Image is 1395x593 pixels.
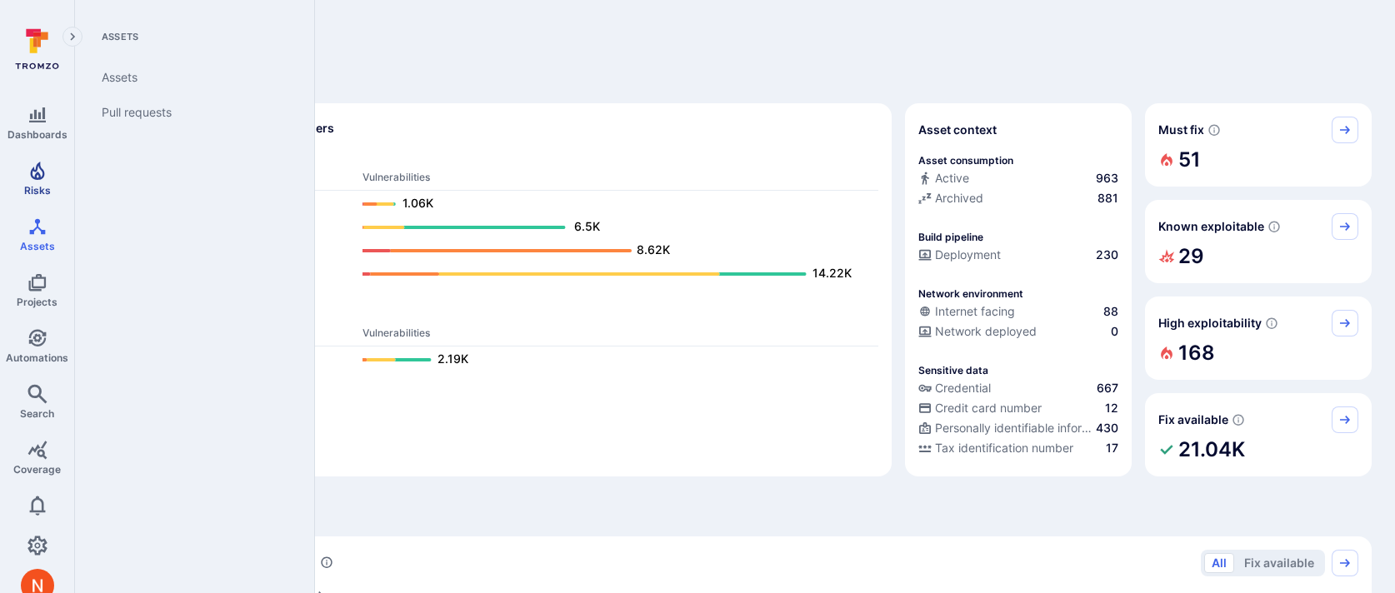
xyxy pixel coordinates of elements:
text: 1.06K [402,196,433,210]
div: Evidence indicative of processing credit card numbers [918,400,1118,420]
div: Active [918,170,969,187]
a: Credit card number12 [918,400,1118,416]
div: High exploitability [1145,296,1372,380]
span: Must fix [1158,122,1204,138]
span: Deployment [935,247,1001,263]
a: Archived881 [918,190,1118,207]
span: 430 [1096,420,1118,436]
span: Search [20,407,54,420]
div: Evidence indicative of processing personally identifiable information [918,420,1118,440]
svg: Vulnerabilities with fix available [1232,413,1245,426]
div: Configured deployment pipeline [918,247,1118,267]
span: 88 [1103,303,1118,320]
span: 12 [1105,400,1118,416]
div: Evidence indicative of processing tax identification numbers [918,440,1118,460]
span: 0 [1111,323,1118,340]
span: Projects [17,296,57,308]
span: Prioritize [98,503,1372,526]
h2: 51 [1178,143,1201,177]
div: Credit card number [918,400,1042,416]
a: Internet facing88 [918,303,1118,320]
span: Active [935,170,969,187]
div: Network deployed [918,323,1037,340]
span: 230 [1096,247,1118,263]
a: Active963 [918,170,1118,187]
span: Network deployed [935,323,1037,340]
svg: Confirmed exploitable by KEV [1267,220,1281,233]
span: Asset context [918,122,997,138]
span: Known exploitable [1158,218,1264,235]
h2: 21.04K [1178,433,1245,466]
a: Pull requests [88,95,294,130]
a: 1.06K [362,194,862,214]
text: 14.22K [812,266,852,280]
p: Network environment [918,287,1023,300]
span: 17 [1106,440,1118,456]
span: Tax identification number [935,440,1073,456]
a: 2.19K [362,350,862,370]
a: 8.62K [362,241,862,261]
span: Risks [24,184,51,197]
h2: 29 [1178,240,1204,273]
div: Known exploitable [1145,200,1372,283]
span: High exploitability [1158,315,1262,331]
a: 6.5K [362,217,862,237]
text: 2.19K [437,351,468,366]
span: Internet facing [935,303,1015,320]
span: Automations [6,351,68,364]
p: Sensitive data [918,364,988,376]
div: Fix available [1145,393,1372,476]
span: Credit card number [935,400,1042,416]
div: Tax identification number [918,440,1073,456]
div: Number of vulnerabilities in status 'Open' 'Triaged' and 'In process' grouped by score [320,554,333,571]
span: Dev scanners [112,151,878,163]
p: Asset consumption [918,154,1013,167]
div: Internet facing [918,303,1015,320]
th: Vulnerabilities [362,170,878,191]
p: Build pipeline [918,231,983,243]
div: Personally identifiable information (PII) [918,420,1092,436]
span: Assets [88,30,294,43]
i: Expand navigation menu [67,30,78,44]
th: Vulnerabilities [362,326,878,346]
span: Credential [935,380,991,396]
span: Archived [935,190,983,207]
span: Dashboards [7,128,67,141]
a: Credential667 [918,380,1118,396]
a: Deployment230 [918,247,1118,263]
span: 667 [1097,380,1118,396]
div: Must fix [1145,103,1372,187]
text: 6.5K [574,219,600,233]
span: Ops scanners [112,306,878,319]
button: All [1204,553,1234,573]
div: Credential [918,380,991,396]
span: Fix available [1158,411,1228,428]
button: Expand navigation menu [62,27,82,47]
div: Code repository is archived [918,190,1118,210]
div: Evidence that an asset is internet facing [918,303,1118,323]
span: 881 [1097,190,1118,207]
div: Evidence indicative of handling user or service credentials [918,380,1118,400]
a: Personally identifiable information (PII)430 [918,420,1118,436]
span: Personally identifiable information (PII) [935,420,1092,436]
span: Assets [20,240,55,252]
div: Commits seen in the last 180 days [918,170,1118,190]
div: Evidence that the asset is packaged and deployed somewhere [918,323,1118,343]
a: Network deployed0 [918,323,1118,340]
span: 963 [1096,170,1118,187]
button: Fix available [1237,553,1322,573]
svg: EPSS score ≥ 0.7 [1265,316,1278,330]
span: Coverage [13,463,61,476]
a: 14.22K [362,264,862,284]
div: Deployment [918,247,1001,263]
div: Archived [918,190,983,207]
text: 8.62K [637,242,670,257]
a: Assets [88,60,294,95]
h2: 168 [1178,336,1215,370]
span: Discover [98,70,1372,93]
a: Tax identification number17 [918,440,1118,456]
svg: Risk score >=40 , missed SLA [1207,123,1221,137]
